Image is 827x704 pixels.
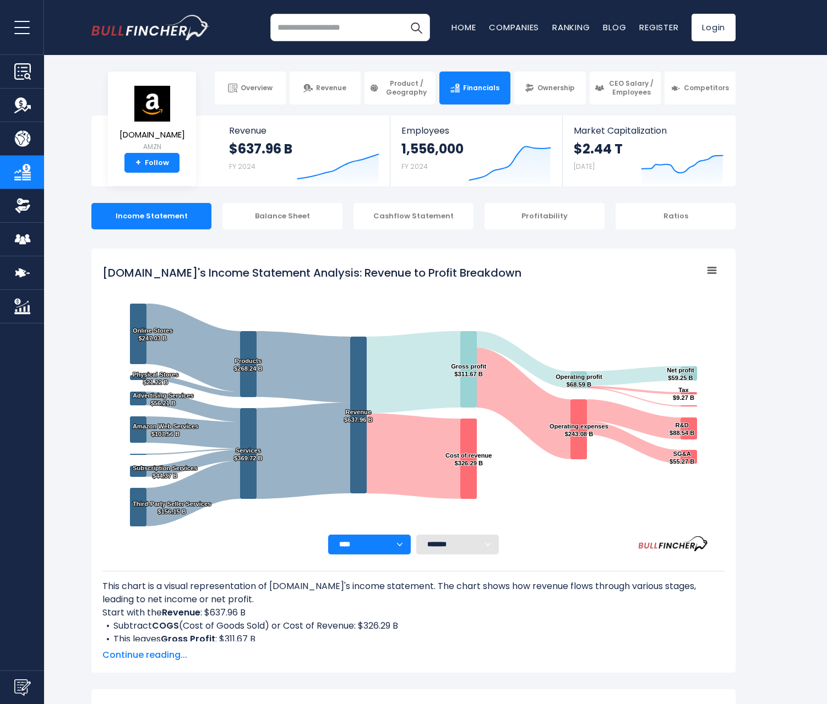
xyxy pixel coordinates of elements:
small: AMZN [119,142,185,152]
a: Ownership [514,71,585,105]
text: Physical Stores $21.22 B [133,371,178,386]
tspan: [DOMAIN_NAME]'s Income Statement Analysis: Revenue to Profit Breakdown [102,265,521,280]
text: Tax $9.27 B [673,387,694,401]
strong: + [135,158,141,168]
text: R&D $88.54 B [670,422,694,436]
a: Blog [603,21,626,33]
small: [DATE] [574,162,595,171]
text: Advertising Services $56.21 B [133,392,194,406]
span: Market Capitalization [574,125,723,136]
span: Product / Geography [382,79,431,96]
a: Home [451,21,476,33]
div: Ratios [616,203,736,229]
div: Balance Sheet [222,203,342,229]
text: Third-Party Seller Services $156.15 B [133,501,211,515]
li: This leaves : $311.67 B [102,632,725,646]
span: Financials [463,84,499,92]
small: FY 2024 [229,162,255,171]
strong: $2.44 T [574,140,623,157]
a: +Follow [124,153,179,173]
text: Online Stores $247.03 B [133,327,173,342]
text: Revenue $637.96 B [344,409,373,423]
a: Revenue [290,71,361,105]
a: Revenue $637.96 B FY 2024 [218,116,390,186]
span: CEO Salary / Employees [607,79,656,96]
text: Cost of revenue $326.29 B [445,452,492,466]
text: Services $369.72 B [234,447,263,461]
text: Operating profit $68.59 B [556,373,602,388]
span: [DOMAIN_NAME] [119,130,185,140]
text: Products $268.24 B [234,358,263,372]
span: Continue reading... [102,648,725,662]
text: Gross profit $311.67 B [451,363,486,377]
a: Ranking [552,21,590,33]
text: Amazon Web Services $107.56 B [133,423,198,437]
span: Revenue [229,125,379,136]
span: Employees [401,125,551,136]
a: Login [692,14,736,41]
strong: $637.96 B [229,140,292,157]
div: Profitability [485,203,605,229]
text: SG&A $55.27 B [670,450,694,465]
a: [DOMAIN_NAME] AMZN [119,85,186,153]
span: Ownership [537,84,575,92]
img: Ownership [14,197,31,214]
button: Search [402,14,430,41]
a: Go to homepage [91,15,210,40]
img: bullfincher logo [91,15,210,40]
div: This chart is a visual representation of [DOMAIN_NAME]'s income statement. The chart shows how re... [102,580,725,641]
small: FY 2024 [401,162,428,171]
a: Register [639,21,678,33]
a: Product / Geography [364,71,436,105]
span: Overview [241,84,273,92]
a: Employees 1,556,000 FY 2024 [390,116,562,186]
strong: 1,556,000 [401,140,464,157]
span: Revenue [316,84,346,92]
a: Companies [489,21,539,33]
a: CEO Salary / Employees [590,71,661,105]
div: Income Statement [91,203,211,229]
b: COGS [152,619,179,632]
svg: Amazon.com's Income Statement Analysis: Revenue to Profit Breakdown [102,260,725,535]
text: Operating expenses $243.08 B [549,423,608,437]
a: Financials [439,71,510,105]
a: Market Capitalization $2.44 T [DATE] [563,116,734,186]
li: Subtract (Cost of Goods Sold) or Cost of Revenue: $326.29 B [102,619,725,632]
b: Revenue [162,606,200,619]
text: Net profit $59.25 B [667,367,694,381]
span: Competitors [684,84,729,92]
a: Competitors [665,71,736,105]
div: Cashflow Statement [353,203,474,229]
text: Subscription Services $44.37 B [133,465,198,479]
a: Overview [215,71,286,105]
b: Gross Profit [161,632,215,645]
